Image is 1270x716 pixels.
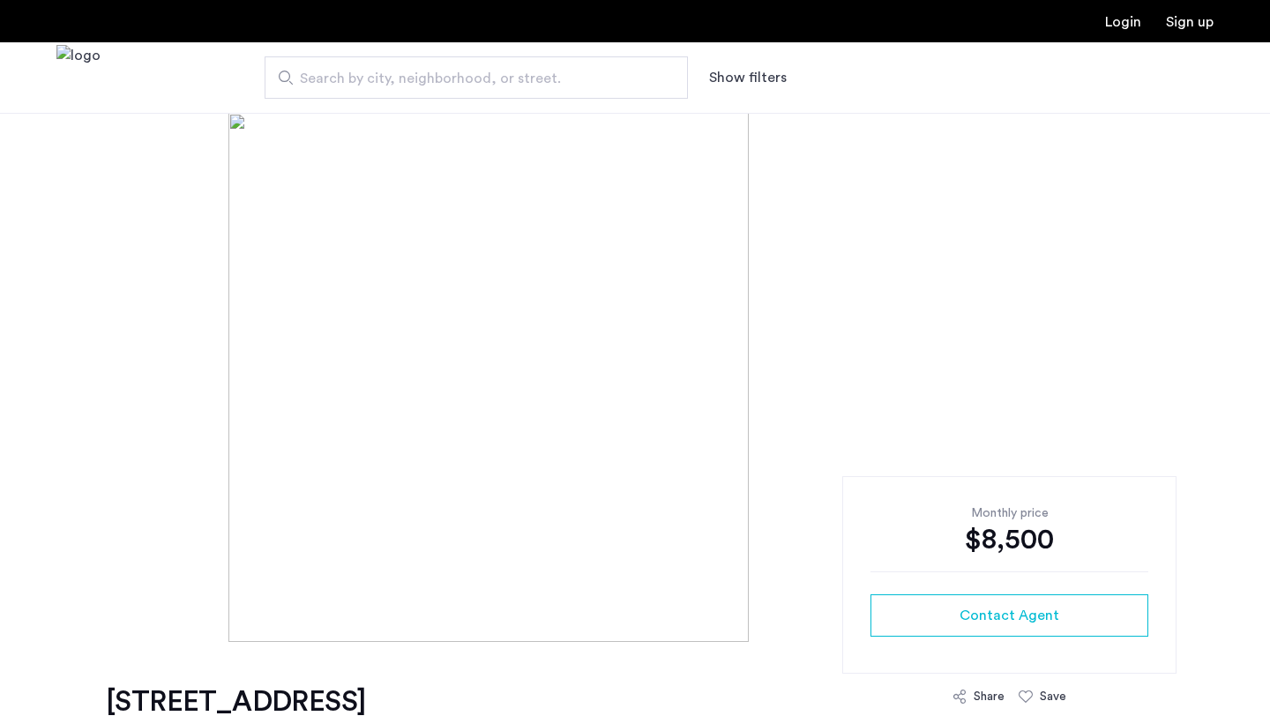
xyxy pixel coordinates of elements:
[56,45,101,111] a: Cazamio Logo
[56,45,101,111] img: logo
[709,67,787,88] button: Show or hide filters
[974,688,1005,705] div: Share
[265,56,688,99] input: Apartment Search
[300,68,639,89] span: Search by city, neighborhood, or street.
[1105,15,1141,29] a: Login
[228,113,1042,642] img: [object%20Object]
[1166,15,1214,29] a: Registration
[870,522,1148,557] div: $8,500
[870,504,1148,522] div: Monthly price
[1040,688,1066,705] div: Save
[960,605,1059,626] span: Contact Agent
[870,594,1148,637] button: button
